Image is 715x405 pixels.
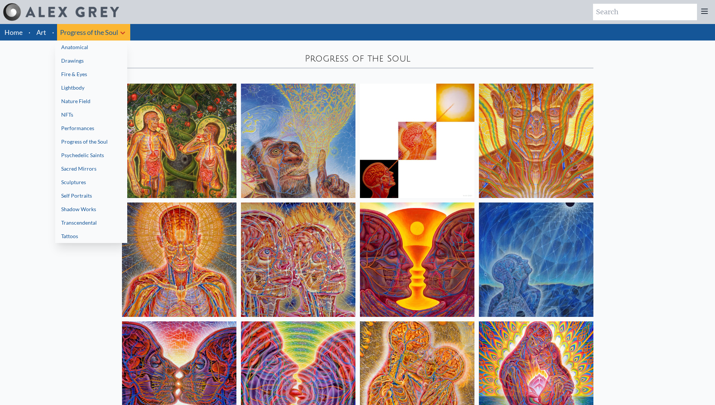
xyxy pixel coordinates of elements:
a: Drawings [55,54,127,67]
a: Lightbody [55,81,127,94]
a: Sculptures [55,175,127,189]
a: Fire & Eyes [55,67,127,81]
a: Anatomical [55,40,127,54]
a: Progress of the Soul [55,135,127,148]
a: Psychedelic Saints [55,148,127,162]
a: Self Portraits [55,189,127,202]
a: Performances [55,121,127,135]
a: NFTs [55,108,127,121]
a: Sacred Mirrors [55,162,127,175]
a: Nature Field [55,94,127,108]
a: Transcendental [55,216,127,229]
a: Tattoos [55,229,127,243]
a: Shadow Works [55,202,127,216]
